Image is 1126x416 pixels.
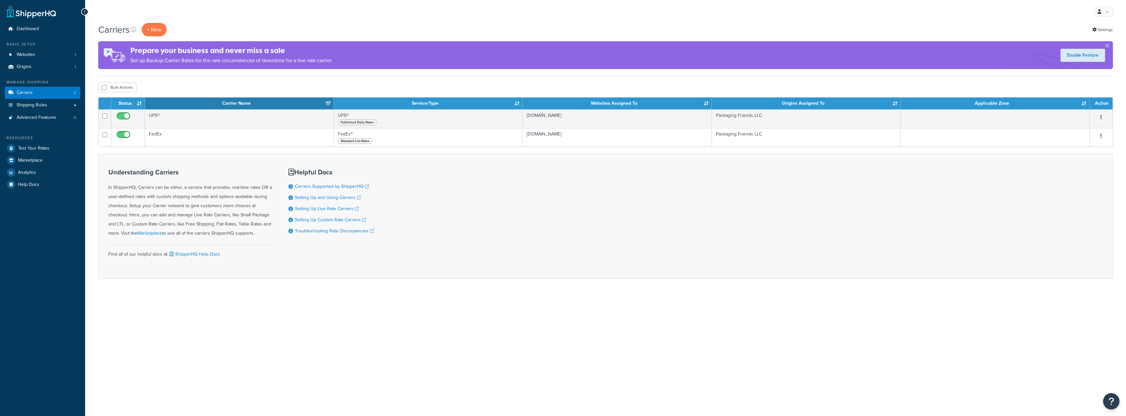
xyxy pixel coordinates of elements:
a: Origins 1 [5,61,80,73]
h4: Prepare your business and never miss a sale [130,45,333,56]
a: Enable Feature [1061,49,1105,62]
th: Websites Assigned To: activate to sort column ascending [523,98,712,109]
a: Marketplace [5,154,80,166]
span: 2 [74,90,76,96]
button: Bulk Actions [98,82,136,92]
img: ad-rules-rateshop-fe6ec290ccb7230408bd80ed9643f0289d75e0ffd9eb532fc0e269fcd187b520.png [98,41,130,69]
span: 1 [75,52,76,58]
span: Marketplace [18,158,43,163]
span: Analytics [18,170,36,175]
li: Websites [5,49,80,61]
a: Websites 1 [5,49,80,61]
th: Carrier Name: activate to sort column ascending [145,98,334,109]
a: Test Your Rates [5,142,80,154]
li: Origins [5,61,80,73]
a: Dashboard [5,23,80,35]
td: [DOMAIN_NAME] [523,109,712,128]
p: Set up Backup Carrier Rates for the rare circumstances of downtime for a live rate carrier. [130,56,333,65]
a: ShipperHQ Home [7,5,56,18]
span: Test Your Rates [18,146,49,151]
a: Setting Up Custom Rate Carriers [295,216,366,223]
li: Carriers [5,87,80,99]
button: + New [142,23,167,36]
td: FedEx [145,128,334,147]
a: Carriers 2 [5,87,80,99]
div: Basic Setup [5,42,80,47]
div: Find all of our helpful docs at: [108,244,272,259]
a: Carriers Supported by ShipperHQ [295,183,369,190]
th: Action [1090,98,1113,109]
th: Origins Assigned To: activate to sort column ascending [712,98,901,109]
a: Help Docs [5,179,80,190]
td: UPS® [334,109,523,128]
a: Shipping Rules [5,99,80,111]
a: ShipperHQ Help Docs [168,251,220,258]
th: Status: activate to sort column ascending [111,98,145,109]
h1: Carriers [98,23,130,36]
a: Settings [1092,25,1113,34]
td: [DOMAIN_NAME] [523,128,712,147]
a: Analytics [5,167,80,178]
td: FedEx® [334,128,523,147]
span: Shipping Rules [17,102,47,108]
th: Applicable Zone: activate to sort column ascending [901,98,1090,109]
span: Websites [17,52,35,58]
button: Open Resource Center [1103,393,1119,409]
a: Marketplace [137,230,162,237]
span: 1 [75,64,76,70]
span: Origins [17,64,31,70]
a: Advanced Features 0 [5,112,80,124]
span: Carriers [17,90,33,96]
span: Advanced Features [17,115,56,120]
td: Packaging Friends LLC [712,109,901,128]
th: Service/Type: activate to sort column ascending [334,98,523,109]
span: Dashboard [17,26,39,32]
span: Standard List Rates [338,138,372,144]
li: Advanced Features [5,112,80,124]
a: Setting Up Live Rate Carriers [295,205,359,212]
td: UPS® [145,109,334,128]
span: Published Daily Rates [338,119,377,125]
span: 0 [74,115,76,120]
div: In ShipperHQ, Carriers can be either, a service that provides real-time rates OR a user-defined r... [108,169,272,238]
div: Manage Shipping [5,80,80,85]
h3: Helpful Docs [288,169,374,176]
td: Packaging Friends LLC [712,128,901,147]
a: Troubleshooting Rate Discrepancies [295,227,374,234]
h3: Understanding Carriers [108,169,272,176]
div: Resources [5,135,80,141]
span: Help Docs [18,182,39,188]
a: Setting Up and Using Carriers [295,194,361,201]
